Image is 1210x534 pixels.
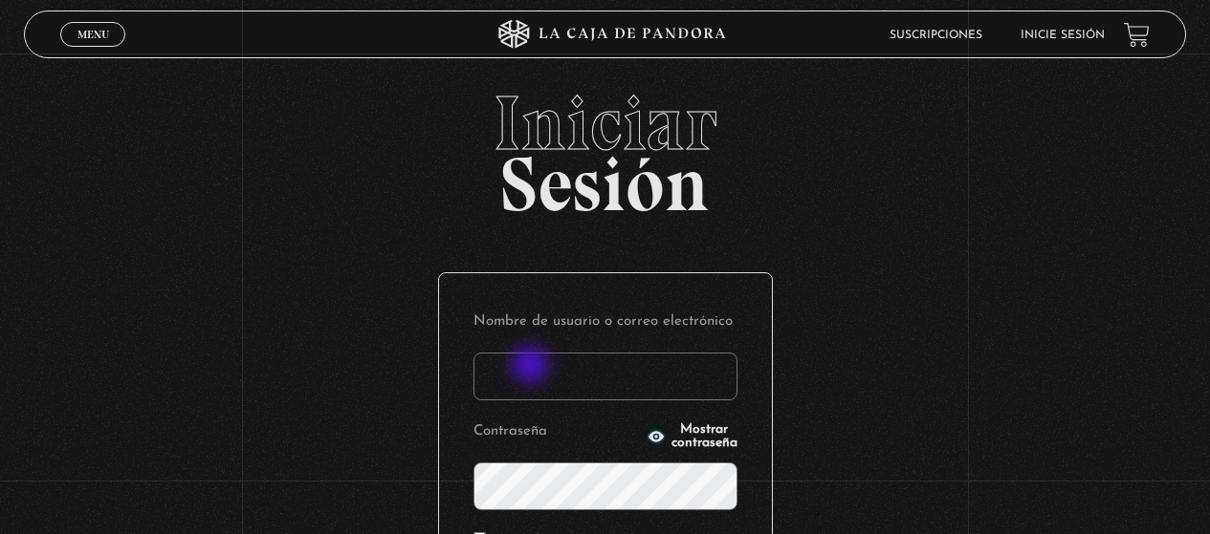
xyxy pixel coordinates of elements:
span: Menu [77,29,109,40]
h2: Sesión [24,85,1185,207]
span: Iniciar [24,85,1185,161]
button: Mostrar contraseña [647,423,737,450]
span: Cerrar [71,45,116,58]
span: Mostrar contraseña [671,423,737,450]
a: Suscripciones [890,30,982,41]
label: Nombre de usuario o correo electrónico [473,308,737,337]
label: Contraseña [473,417,641,447]
a: View your shopping cart [1124,22,1150,48]
a: Inicie sesión [1021,30,1105,41]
